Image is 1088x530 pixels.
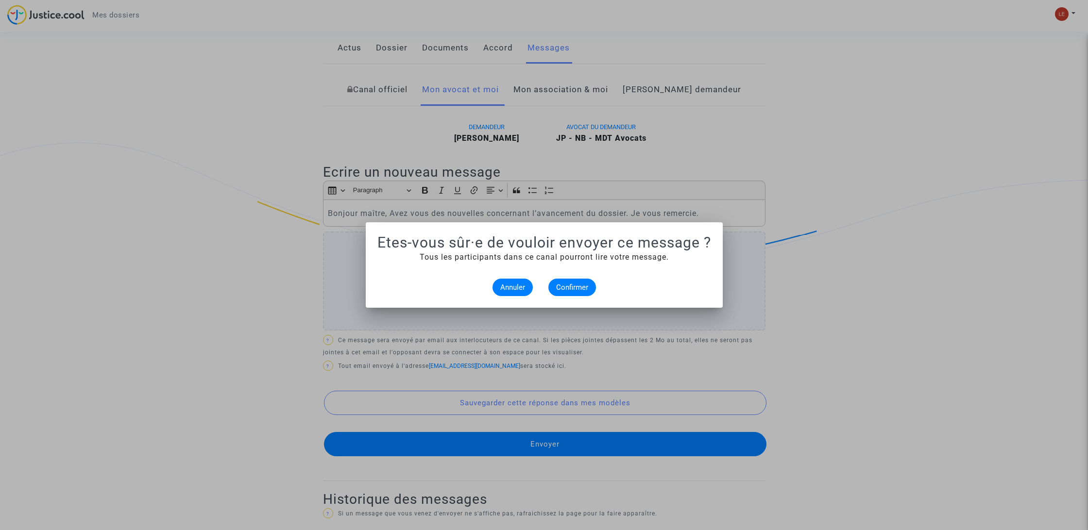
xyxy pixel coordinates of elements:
span: Confirmer [556,283,588,292]
button: Annuler [493,279,533,296]
span: Annuler [500,283,525,292]
h1: Etes-vous sûr·e de vouloir envoyer ce message ? [377,234,711,251]
span: Tous les participants dans ce canal pourront lire votre message. [420,252,669,262]
button: Confirmer [548,279,596,296]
